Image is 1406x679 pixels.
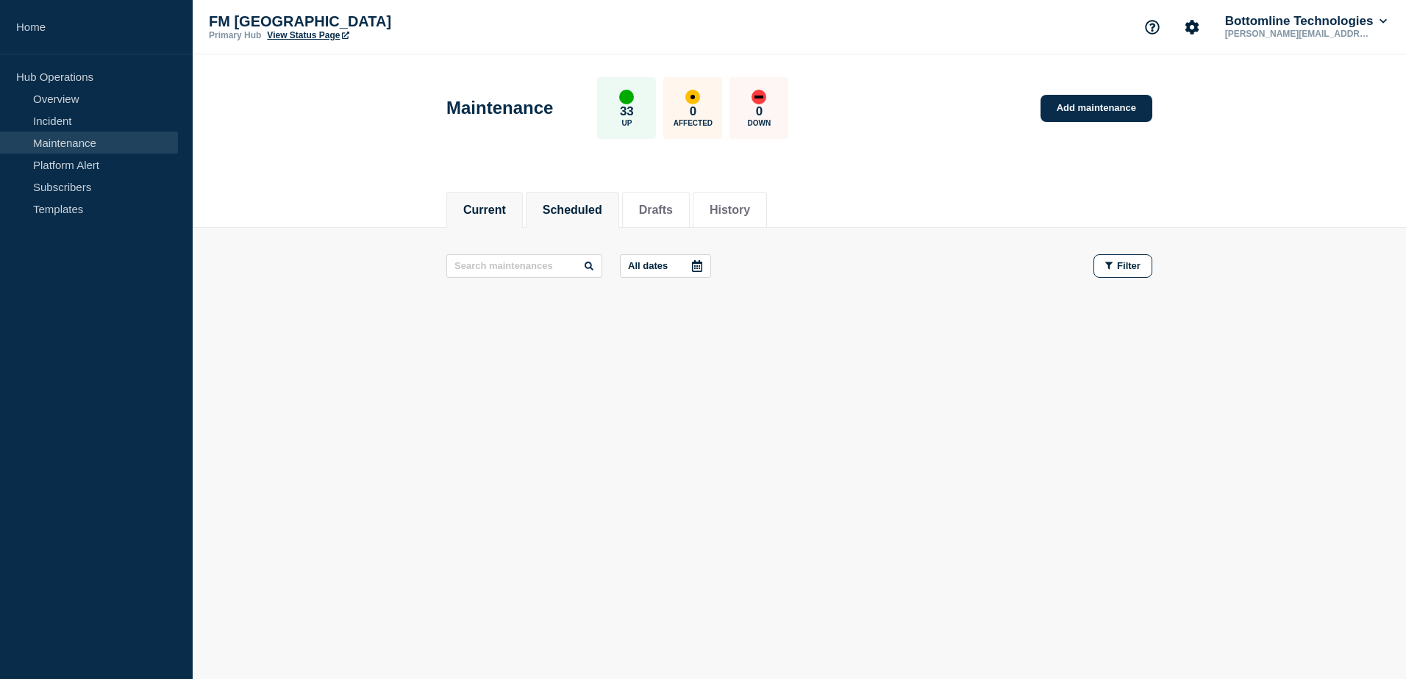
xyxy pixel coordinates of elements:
h1: Maintenance [446,98,553,118]
button: Current [463,204,506,217]
button: Account settings [1177,12,1207,43]
button: Scheduled [543,204,602,217]
p: [PERSON_NAME][EMAIL_ADDRESS][PERSON_NAME][DOMAIN_NAME] [1222,29,1375,39]
p: 0 [756,104,763,119]
button: Drafts [639,204,673,217]
button: Bottomline Technologies [1222,14,1390,29]
span: Filter [1117,260,1141,271]
p: FM [GEOGRAPHIC_DATA] [209,13,503,30]
button: Filter [1093,254,1152,278]
p: Primary Hub [209,30,261,40]
p: 33 [620,104,634,119]
a: Add maintenance [1041,95,1152,122]
div: up [619,90,634,104]
a: View Status Page [267,30,349,40]
p: 0 [690,104,696,119]
p: Up [621,119,632,127]
button: History [710,204,750,217]
div: down [752,90,766,104]
button: Support [1137,12,1168,43]
p: Down [748,119,771,127]
p: Affected [674,119,713,127]
div: affected [685,90,700,104]
p: All dates [628,260,668,271]
button: All dates [620,254,711,278]
input: Search maintenances [446,254,602,278]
